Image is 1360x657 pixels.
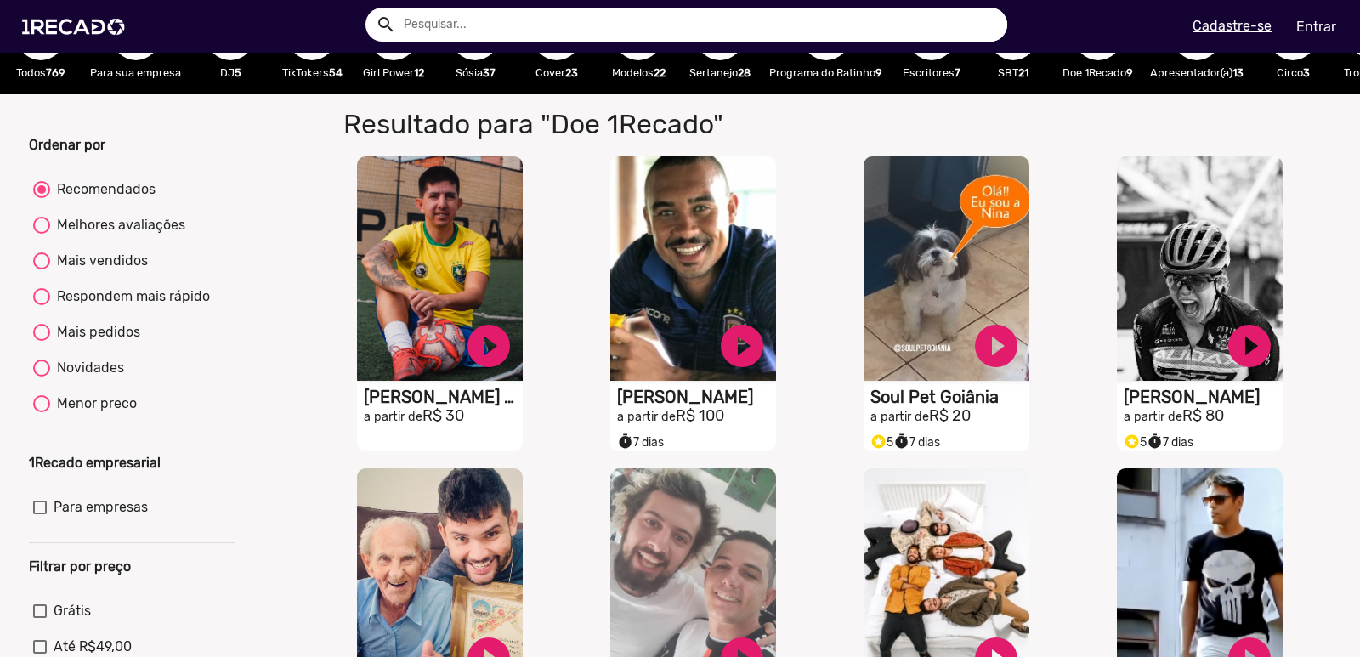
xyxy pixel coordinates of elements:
p: Cover [524,65,589,81]
button: Example home icon [370,8,399,38]
p: Modelos [606,65,671,81]
h2: R$ 80 [1124,407,1283,426]
b: 3 [1303,66,1310,79]
b: 9 [1126,66,1133,79]
small: a partir de [870,410,929,424]
p: Para sua empresa [90,65,181,81]
span: 5 [870,435,893,450]
span: Para empresas [54,497,148,518]
b: 54 [329,66,343,79]
a: play_circle_filled [463,320,514,371]
small: timer [1147,433,1163,450]
a: Entrar [1285,12,1347,42]
div: Mais vendidos [50,251,148,271]
video: S1RECADO vídeos dedicados para fãs e empresas [1117,156,1283,381]
h1: [PERSON_NAME] R9 [364,387,523,407]
p: SBT [981,65,1045,81]
p: Circo [1261,65,1325,81]
h1: Soul Pet Goiânia [870,387,1029,407]
span: 7 dias [617,435,664,450]
div: Melhores avaliações [50,215,185,235]
div: Respondem mais rápido [50,286,210,307]
small: timer [893,433,909,450]
b: 1Recado empresarial [29,455,161,471]
small: a partir de [1124,410,1182,424]
h2: R$ 20 [870,407,1029,426]
p: Programa do Ratinho [769,65,882,81]
p: DJ [198,65,263,81]
b: 22 [654,66,666,79]
div: Recomendados [50,179,156,200]
span: 7 dias [1147,435,1193,450]
b: 28 [738,66,751,79]
small: timer [617,433,633,450]
p: Doe 1Recado [1062,65,1133,81]
span: Até R$49,00 [54,637,132,657]
div: Menor preco [50,394,137,414]
p: Todos [8,65,73,81]
p: Girl Power [361,65,426,81]
p: TikTokers [280,65,344,81]
span: Grátis [54,601,91,621]
small: a partir de [364,410,422,424]
i: timer [1147,429,1163,450]
span: 7 dias [893,435,940,450]
p: Escritores [899,65,964,81]
a: play_circle_filled [717,320,768,371]
b: 7 [955,66,960,79]
u: Cadastre-se [1193,18,1272,34]
input: Pesquisar... [391,8,1007,42]
h1: Resultado para "Doe 1Recado" [331,108,981,140]
b: 769 [46,66,65,79]
mat-icon: Example home icon [376,14,396,35]
small: a partir de [617,410,676,424]
a: play_circle_filled [1224,320,1275,371]
small: stars [1124,433,1140,450]
b: Filtrar por preço [29,558,131,575]
video: S1RECADO vídeos dedicados para fãs e empresas [610,156,776,381]
p: Sertanejo [688,65,752,81]
h1: [PERSON_NAME] [617,387,776,407]
b: 23 [565,66,578,79]
b: 21 [1018,66,1028,79]
a: play_circle_filled [971,320,1022,371]
b: 9 [875,66,882,79]
p: Sósia [443,65,507,81]
b: Ordenar por [29,137,105,153]
h1: [PERSON_NAME] [1124,387,1283,407]
div: Mais pedidos [50,322,140,343]
span: 5 [1124,435,1147,450]
div: Novidades [50,358,124,378]
h2: R$ 100 [617,407,776,426]
b: 12 [414,66,424,79]
p: Apresentador(a) [1150,65,1244,81]
video: S1RECADO vídeos dedicados para fãs e empresas [357,156,523,381]
video: S1RECADO vídeos dedicados para fãs e empresas [864,156,1029,381]
small: stars [870,433,887,450]
b: 13 [1232,66,1244,79]
i: timer [617,429,633,450]
b: 5 [235,66,241,79]
i: timer [893,429,909,450]
i: Selo super talento [870,429,887,450]
h2: R$ 30 [364,407,523,426]
i: Selo super talento [1124,429,1140,450]
b: 37 [483,66,496,79]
